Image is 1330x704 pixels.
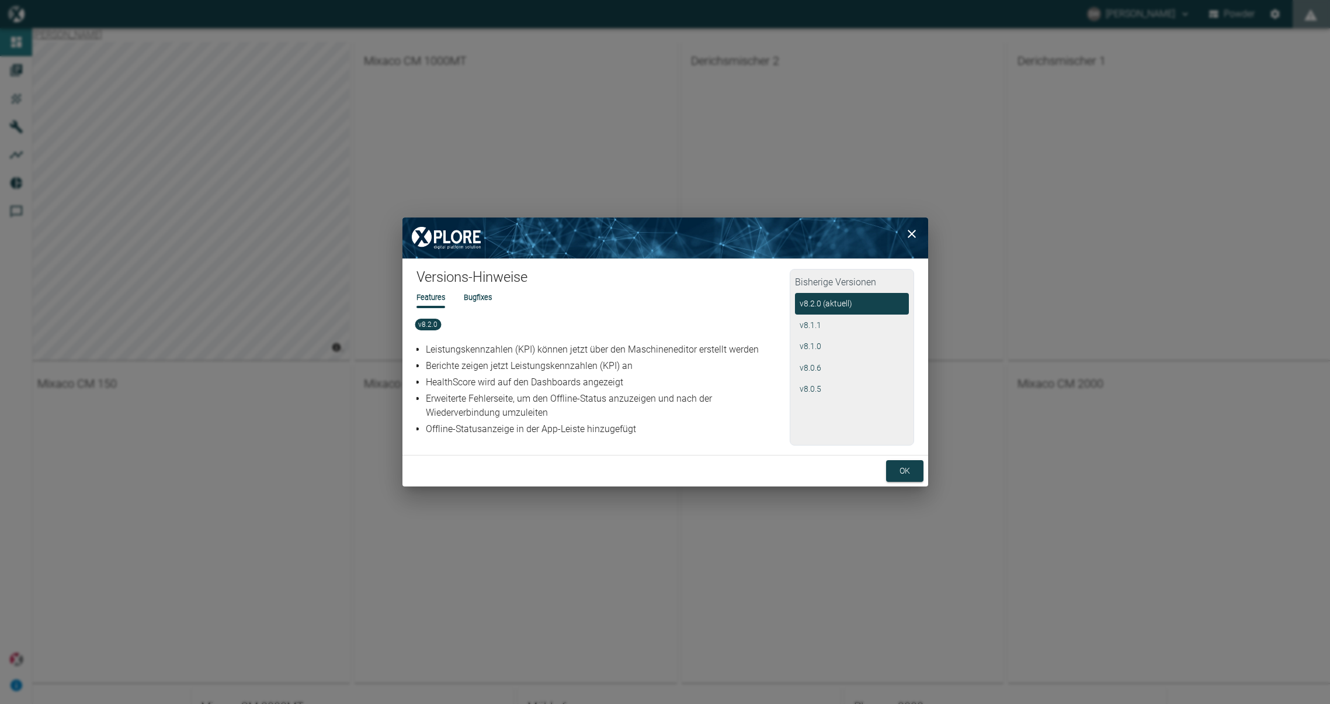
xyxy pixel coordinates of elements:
img: XPLORE Logo [402,218,490,258]
button: v8.0.5 [795,378,909,400]
button: ok [886,460,923,482]
li: Features [416,292,445,303]
button: v8.1.0 [795,336,909,357]
button: v8.0.6 [795,357,909,379]
button: close [900,222,923,246]
h1: Versions-Hinweise [416,268,790,292]
button: v8.2.0 (aktuell) [795,293,909,315]
p: Offline-Statusanzeige in der App-Leiste hinzugefügt [426,422,786,436]
p: Leistungskennzahlen (KPI) können jetzt über den Maschineneditor erstellt werden [426,343,786,357]
h2: Bisherige Versionen [795,274,909,293]
span: v8.2.0 [415,319,441,330]
button: v8.1.1 [795,315,909,336]
p: Berichte zeigen jetzt Leistungskennzahlen (KPI) an [426,359,786,373]
img: background image [402,218,928,258]
p: Erweiterte Fehlerseite, um den Offline-Status anzuzeigen und nach der Wiederverbindung umzuleiten [426,392,786,420]
li: Bugfixes [464,292,492,303]
p: HealthScore wird auf den Dashboards angezeigt [426,375,786,389]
